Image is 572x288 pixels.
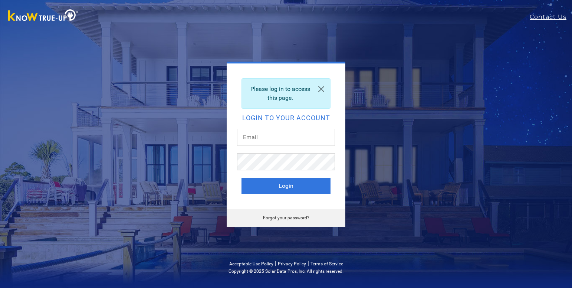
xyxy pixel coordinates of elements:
[229,261,273,266] a: Acceptable Use Policy
[278,261,306,266] a: Privacy Policy
[263,215,309,220] a: Forgot your password?
[310,261,343,266] a: Terms of Service
[312,79,330,99] a: Close
[4,8,82,24] img: Know True-Up
[241,78,331,109] div: Please log in to access this page.
[241,115,331,121] h2: Login to your account
[241,178,331,194] button: Login
[237,129,335,146] input: Email
[530,13,572,22] a: Contact Us
[275,260,276,267] span: |
[308,260,309,267] span: |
